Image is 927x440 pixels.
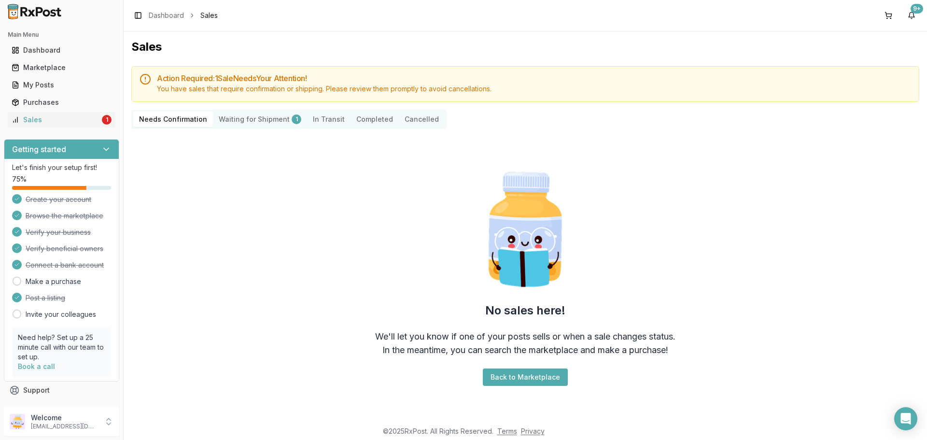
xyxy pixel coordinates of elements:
[149,11,218,20] nav: breadcrumb
[399,112,445,127] button: Cancelled
[26,211,103,221] span: Browse the marketplace
[8,31,115,39] h2: Main Menu
[12,80,112,90] div: My Posts
[12,143,66,155] h3: Getting started
[149,11,184,20] a: Dashboard
[26,260,104,270] span: Connect a bank account
[351,112,399,127] button: Completed
[10,414,25,429] img: User avatar
[213,112,307,127] button: Waiting for Shipment
[375,330,675,343] div: We'll let you know if one of your posts sells or when a sale changes status.
[4,60,119,75] button: Marketplace
[12,45,112,55] div: Dashboard
[4,95,119,110] button: Purchases
[4,382,119,399] button: Support
[26,227,91,237] span: Verify your business
[521,427,545,435] a: Privacy
[497,427,517,435] a: Terms
[485,303,565,318] h2: No sales here!
[12,163,111,172] p: Let's finish your setup first!
[157,74,911,82] h5: Action Required: 1 Sale Need s Your Attention!
[133,112,213,127] button: Needs Confirmation
[8,59,115,76] a: Marketplace
[12,115,100,125] div: Sales
[26,244,103,254] span: Verify beneficial owners
[8,94,115,111] a: Purchases
[911,4,923,14] div: 9+
[382,343,668,357] div: In the meantime, you can search the marketplace and make a purchase!
[26,195,91,204] span: Create your account
[4,77,119,93] button: My Posts
[131,39,919,55] h1: Sales
[18,362,55,370] a: Book a call
[12,98,112,107] div: Purchases
[200,11,218,20] span: Sales
[894,407,917,430] div: Open Intercom Messenger
[23,403,56,412] span: Feedback
[157,84,911,94] div: You have sales that require confirmation or shipping. Please review them promptly to avoid cancel...
[463,168,587,291] img: Smart Pill Bottle
[4,43,119,58] button: Dashboard
[8,111,115,128] a: Sales1
[12,63,112,72] div: Marketplace
[26,293,65,303] span: Post a listing
[8,76,115,94] a: My Posts
[904,8,919,23] button: 9+
[4,4,66,19] img: RxPost Logo
[18,333,105,362] p: Need help? Set up a 25 minute call with our team to set up.
[12,174,27,184] span: 75 %
[102,115,112,125] div: 1
[307,112,351,127] button: In Transit
[292,114,301,124] div: 1
[4,112,119,128] button: Sales1
[31,413,98,423] p: Welcome
[4,399,119,416] button: Feedback
[483,369,568,386] button: Back to Marketplace
[26,277,81,286] a: Make a purchase
[26,310,96,319] a: Invite your colleagues
[31,423,98,430] p: [EMAIL_ADDRESS][DOMAIN_NAME]
[8,42,115,59] a: Dashboard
